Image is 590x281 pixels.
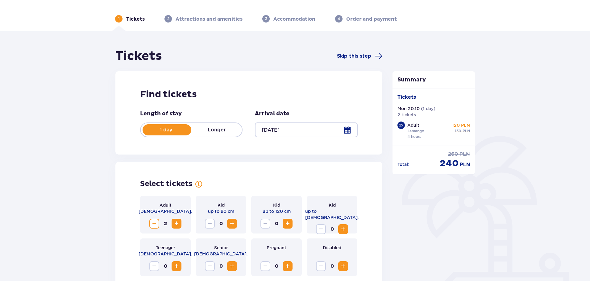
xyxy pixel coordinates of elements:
button: Decrease [260,219,270,229]
span: 0 [160,261,170,271]
p: Attractions and amenities [176,16,243,23]
p: Total : [397,161,409,167]
p: Tickets [126,16,145,23]
p: [DEMOGRAPHIC_DATA]. [194,251,248,257]
span: 0 [216,261,226,271]
p: 4 [338,16,340,22]
p: 2 [167,16,169,22]
p: Adult [407,122,419,128]
div: 3Accommodation [262,15,315,23]
p: Arrival date [255,110,289,118]
p: up to [DEMOGRAPHIC_DATA]. [305,208,359,221]
span: 0 [272,219,281,229]
div: 4Order and payment [335,15,397,23]
button: Increase [172,219,181,229]
p: Adult [160,202,172,208]
p: [DEMOGRAPHIC_DATA]. [139,251,192,257]
span: 0 [272,261,281,271]
p: Disabled [323,245,341,251]
span: PLN [460,161,470,168]
span: 0 [327,224,337,234]
span: Skip this step [337,53,371,60]
p: up to 90 cm [208,208,234,214]
button: Increase [338,261,348,271]
p: up to 120 cm [263,208,291,214]
button: Decrease [149,219,159,229]
button: Decrease [205,219,215,229]
h2: Find tickets [140,89,358,100]
p: Length of stay [140,110,182,118]
button: Increase [283,219,293,229]
p: 1 [118,16,120,22]
button: Decrease [205,261,215,271]
p: 4 hours [407,134,421,139]
p: Summary [393,76,475,84]
p: Pregnant [267,245,286,251]
p: Kid [218,202,225,208]
div: 2Attractions and amenities [164,15,243,23]
a: Skip this step [337,52,382,60]
p: [DEMOGRAPHIC_DATA]. [139,208,192,214]
h2: Select tickets [140,179,193,188]
button: Decrease [316,224,326,234]
button: Decrease [316,261,326,271]
p: Tickets [397,94,416,101]
div: 2 x [397,122,405,129]
p: 2 tickets [397,112,416,118]
p: Longer [191,126,242,133]
p: Accommodation [273,16,315,23]
p: Order and payment [346,16,397,23]
p: 1 day [141,126,191,133]
p: Kid [273,202,280,208]
p: Jamango [407,128,424,134]
p: Senior [214,245,228,251]
button: Increase [338,224,348,234]
button: Increase [227,219,237,229]
button: Increase [227,261,237,271]
p: Teenager [156,245,175,251]
p: ( 1 day ) [421,105,435,112]
button: Increase [172,261,181,271]
button: Decrease [260,261,270,271]
h1: Tickets [115,48,162,64]
span: 260 [448,151,458,158]
p: Mon 20.10 [397,105,420,112]
p: Kid [329,202,336,208]
div: 1Tickets [115,15,145,23]
span: PLN [459,151,470,158]
span: 2 [160,219,170,229]
span: 240 [440,158,459,169]
button: Decrease [149,261,159,271]
button: Increase [283,261,293,271]
span: 130 [455,128,461,134]
span: PLN [463,128,470,134]
span: 0 [327,261,337,271]
p: 120 PLN [452,122,470,128]
p: 3 [265,16,267,22]
span: 0 [216,219,226,229]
